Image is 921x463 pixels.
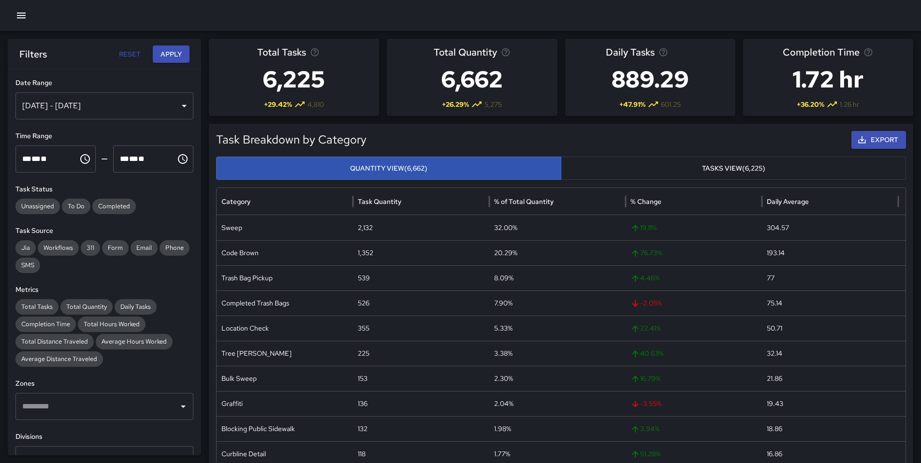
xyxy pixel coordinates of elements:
span: Jia [15,243,36,253]
div: 18.86 [762,416,898,441]
div: 355 [353,316,489,341]
span: 40.63 % [630,341,757,366]
span: Daily Tasks [606,44,655,60]
h6: Date Range [15,78,193,88]
div: 153 [353,366,489,391]
div: Total Quantity [60,299,113,315]
h5: Task Breakdown by Category [216,132,732,147]
div: Form [102,240,129,256]
button: Reset [114,45,145,63]
div: Total Distance Traveled [15,334,94,349]
div: % of Total Quantity [494,197,554,206]
svg: Average time taken to complete tasks in the selected period, compared to the previous period. [863,47,873,57]
span: Email [131,243,158,253]
span: Daily Tasks [115,302,157,312]
span: Total Tasks [257,44,306,60]
div: Blocking Public Sidewalk [217,416,353,441]
span: Hours [120,155,129,162]
span: + 26.29 % [442,100,469,109]
div: 21.86 [762,366,898,391]
div: 136 [353,391,489,416]
span: To Do [62,202,90,211]
div: Code Brown [217,240,353,265]
button: Tasks View(6,225) [561,157,906,180]
span: + 29.42 % [264,100,292,109]
div: Completed Trash Bags [217,290,353,316]
span: 601.25 [661,100,681,109]
span: SMS [15,260,40,270]
div: 77 [762,265,898,290]
div: Daily Tasks [115,299,157,315]
svg: Average number of tasks per day in the selected period, compared to the previous period. [658,47,668,57]
div: 20.29% [489,240,626,265]
div: Total Hours Worked [78,317,146,332]
button: Choose time, selected time is 12:00 AM [75,149,95,169]
button: Quantity View(6,662) [216,157,561,180]
div: Graffiti [217,391,353,416]
div: 132 [353,416,489,441]
span: Total Quantity [60,302,113,312]
div: 1.98% [489,416,626,441]
div: 50.71 [762,316,898,341]
span: Form [102,243,129,253]
h3: 6,662 [434,60,511,99]
div: SMS [15,258,40,273]
span: Minutes [129,155,138,162]
div: 32.00% [489,215,626,240]
span: Phone [160,243,190,253]
svg: Total task quantity in the selected period, compared to the previous period. [501,47,511,57]
div: Task Quantity [358,197,401,206]
span: + 36.20 % [797,100,824,109]
h6: Time Range [15,131,193,142]
span: Total Hours Worked [78,319,146,329]
span: 3.94 % [630,417,757,441]
div: Daily Average [767,197,809,206]
span: Unassigned [15,202,60,211]
div: Phone [160,240,190,256]
span: 76.73 % [630,241,757,265]
span: Average Distance Traveled [15,354,103,364]
div: Average Distance Traveled [15,351,103,367]
h6: Filters [19,46,47,62]
h3: 6,225 [257,60,331,99]
h6: Task Source [15,226,193,236]
span: Meridiem [138,155,145,162]
div: 8.09% [489,265,626,290]
span: Completed [92,202,136,211]
div: Sweep [217,215,353,240]
div: Total Tasks [15,299,58,315]
span: Average Hours Worked [96,337,173,347]
span: 311 [81,243,100,253]
span: 16.79 % [630,366,757,391]
svg: Total number of tasks in the selected period, compared to the previous period. [310,47,320,57]
div: Email [131,240,158,256]
div: Average Hours Worked [96,334,173,349]
div: Bulk Sweep [217,366,353,391]
div: 1,352 [353,240,489,265]
div: 5.33% [489,316,626,341]
span: 1.26 hr [840,100,859,109]
div: 193.14 [762,240,898,265]
span: 19.11 % [630,216,757,240]
span: Hours [22,155,31,162]
div: Completed [92,199,136,214]
div: 32.14 [762,341,898,366]
div: 526 [353,290,489,316]
span: Total Distance Traveled [15,337,94,347]
span: + 47.91 % [619,100,645,109]
h3: 1.72 hr [783,60,873,99]
div: 19.43 [762,391,898,416]
div: Unassigned [15,199,60,214]
span: 4,810 [307,100,324,109]
div: To Do [62,199,90,214]
h6: Zones [15,378,193,389]
span: Minutes [31,155,41,162]
div: 2,132 [353,215,489,240]
div: 2.04% [489,391,626,416]
button: Choose time, selected time is 11:59 PM [173,149,192,169]
div: Completion Time [15,317,76,332]
span: -3.55 % [630,391,757,416]
div: 2.30% [489,366,626,391]
span: Meridiem [41,155,47,162]
span: Completion Time [783,44,860,60]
